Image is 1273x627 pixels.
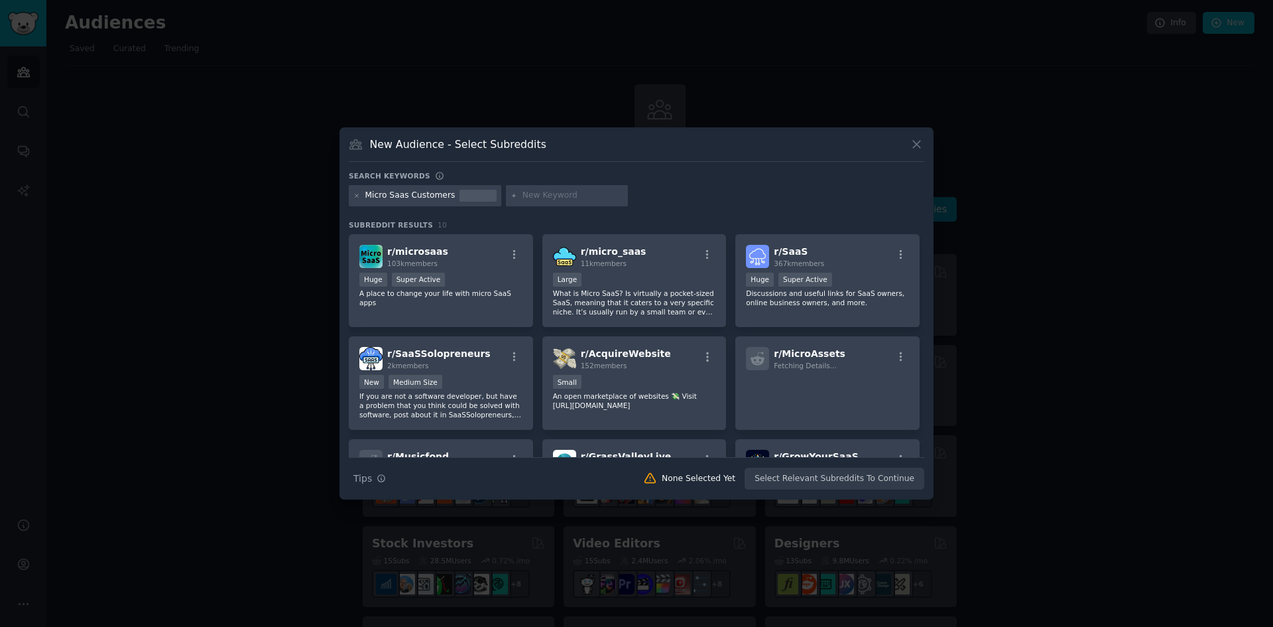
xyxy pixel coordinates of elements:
div: Large [553,273,582,287]
span: Fetching Details... [774,362,836,370]
img: GrowYourSaaS [746,450,769,473]
div: Super Active [778,273,832,287]
span: 103k members [387,259,438,267]
div: Huge [746,273,774,287]
img: SaaSSolopreneurs [359,347,383,370]
span: r/ GrowYourSaaS [774,451,858,462]
span: Subreddit Results [349,220,433,230]
div: None Selected Yet [662,473,735,485]
img: AcquireWebsite [553,347,576,370]
div: Medium Size [389,375,442,389]
span: r/ microsaas [387,246,448,257]
span: Tips [353,472,372,486]
h3: New Audience - Select Subreddits [370,137,546,151]
button: Tips [349,467,391,490]
div: Small [553,375,581,389]
span: r/ MicroAssets [774,348,845,359]
span: r/ AcquireWebsite [581,348,671,359]
img: micro_saas [553,245,576,268]
span: 11k members [581,259,627,267]
span: r/ micro_saas [581,246,646,257]
span: 152 members [581,362,627,370]
span: 2k members [387,362,429,370]
span: 10 [438,221,447,229]
span: r/ Musicfond [387,451,449,462]
p: An open marketplace of websites 💸 Visit [URL][DOMAIN_NAME] [553,391,716,410]
p: Discussions and useful links for SaaS owners, online business owners, and more. [746,289,909,307]
img: GrassValleyLive [553,450,576,473]
div: Super Active [392,273,446,287]
span: 367k members [774,259,824,267]
span: r/ SaaS [774,246,808,257]
span: r/ GrassValleyLive [581,451,672,462]
p: What is Micro SaaS? Is virtually a pocket-sized SaaS, meaning that it caters to a very specific n... [553,289,716,316]
img: microsaas [359,245,383,268]
div: Huge [359,273,387,287]
div: Micro Saas Customers [365,190,455,202]
input: New Keyword [522,190,623,202]
p: If you are not a software developer, but have a problem that you think could be solved with softw... [359,391,522,419]
img: SaaS [746,245,769,268]
div: New [359,375,384,389]
h3: Search keywords [349,171,430,180]
p: A place to change your life with micro SaaS apps [359,289,522,307]
span: r/ SaaSSolopreneurs [387,348,491,359]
